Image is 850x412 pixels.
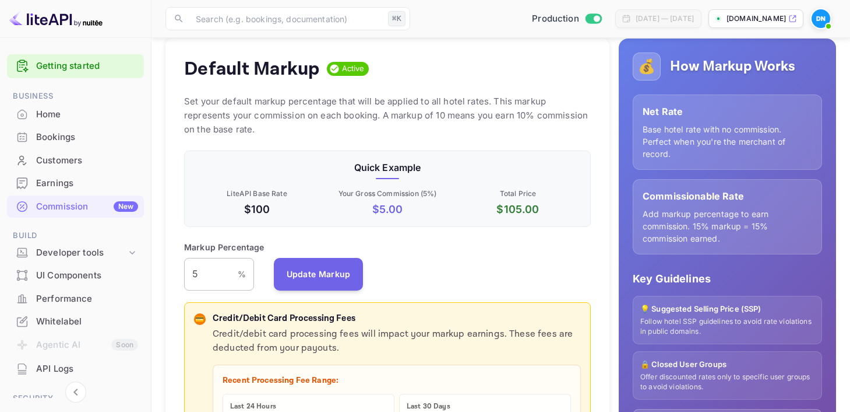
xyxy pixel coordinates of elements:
input: 0 [184,258,238,291]
div: Whitelabel [7,310,144,333]
a: UI Components [7,264,144,286]
a: Home [7,103,144,125]
p: 💡 Suggested Selling Price (SSP) [640,303,814,315]
p: 💰 [638,56,655,77]
p: Commissionable Rate [643,189,812,203]
p: Recent Processing Fee Range: [223,375,571,387]
button: Update Markup [274,258,364,291]
p: [DOMAIN_NAME] [726,13,786,24]
p: Your Gross Commission ( 5 %) [325,188,450,199]
p: Key Guidelines [633,271,822,287]
div: Bookings [36,131,138,144]
p: Base hotel rate with no commission. Perfect when you're the merchant of record. [643,123,812,160]
h5: How Markup Works [670,57,795,76]
a: Earnings [7,172,144,194]
div: Commission [36,200,138,214]
div: API Logs [36,362,138,376]
p: Last 24 Hours [230,401,387,412]
p: Offer discounted rates only to specific user groups to avoid violations. [640,372,814,392]
h4: Default Markup [184,57,320,81]
div: Home [7,103,144,126]
p: LiteAPI Base Rate [194,188,320,199]
p: Last 30 Days [407,401,563,412]
p: Credit/debit card processing fees will impact your markup earnings. These fees are deducted from ... [213,327,581,355]
a: CommissionNew [7,195,144,217]
a: Performance [7,288,144,309]
div: Customers [36,154,138,167]
div: [DATE] — [DATE] [636,13,694,24]
p: Markup Percentage [184,241,264,253]
div: Developer tools [36,246,126,260]
div: UI Components [36,269,138,282]
p: 💳 [195,314,204,324]
button: Collapse navigation [65,382,86,403]
p: Net Rate [643,104,812,118]
p: Set your default markup percentage that will be applied to all hotel rates. This markup represent... [184,95,591,137]
span: Active [337,63,369,75]
div: Performance [36,292,138,306]
p: Credit/Debit Card Processing Fees [213,312,581,326]
div: Whitelabel [36,315,138,329]
div: CommissionNew [7,195,144,218]
div: Switch to Sandbox mode [527,12,606,26]
span: Security [7,392,144,405]
span: Build [7,229,144,242]
div: New [114,201,138,212]
div: Customers [7,149,144,172]
p: $ 105.00 [455,201,581,217]
div: API Logs [7,358,144,380]
div: Developer tools [7,243,144,263]
img: LiteAPI logo [9,9,103,28]
div: Earnings [36,177,138,190]
div: Getting started [7,54,144,78]
div: ⌘K [388,11,405,26]
img: Dominic Newboult [812,9,830,28]
div: UI Components [7,264,144,287]
p: Total Price [455,188,581,199]
p: $ 5.00 [325,201,450,217]
input: Search (e.g. bookings, documentation) [189,7,383,30]
span: Business [7,90,144,103]
div: Earnings [7,172,144,195]
p: Follow hotel SSP guidelines to avoid rate violations in public domains. [640,317,814,337]
span: Production [532,12,579,26]
div: Home [36,108,138,121]
p: 🔒 Closed User Groups [640,359,814,371]
p: $100 [194,201,320,217]
a: Customers [7,149,144,171]
a: Bookings [7,126,144,148]
div: Performance [7,288,144,310]
p: Add markup percentage to earn commission. 15% markup = 15% commission earned. [643,208,812,245]
a: Whitelabel [7,310,144,332]
p: Quick Example [194,160,581,174]
div: Bookings [7,126,144,149]
a: API Logs [7,358,144,379]
p: % [238,268,246,280]
a: Getting started [36,60,138,73]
